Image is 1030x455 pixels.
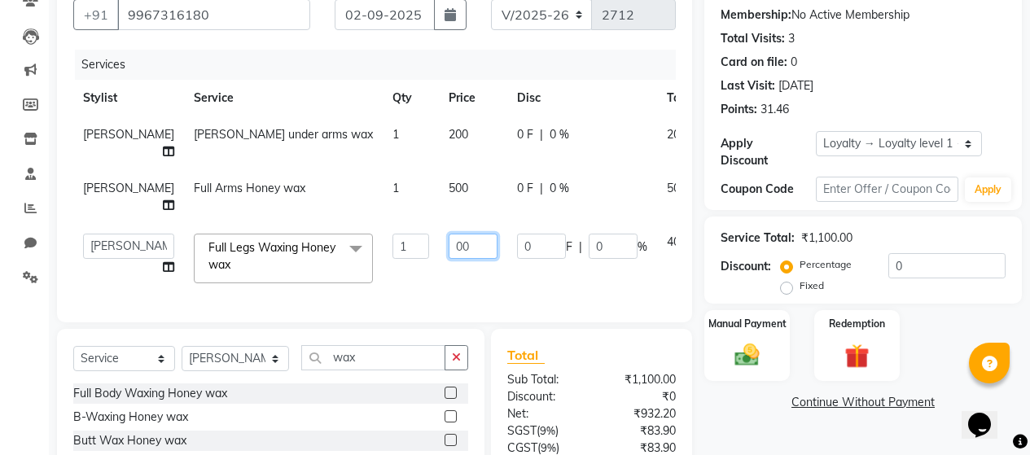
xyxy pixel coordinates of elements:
th: Service [184,80,383,116]
span: | [540,180,543,197]
div: ( ) [495,422,592,440]
span: [PERSON_NAME] [83,181,174,195]
div: 3 [788,30,795,47]
div: Sub Total: [495,371,592,388]
span: 400 [667,234,686,249]
span: F [566,238,572,256]
label: Redemption [829,317,885,331]
div: Discount: [495,388,592,405]
span: 1 [392,127,399,142]
span: 9% [540,424,555,437]
span: 200 [449,127,468,142]
span: 9% [541,441,556,454]
input: Enter Offer / Coupon Code [816,177,958,202]
span: | [579,238,582,256]
span: [PERSON_NAME] under arms wax [194,127,373,142]
div: No Active Membership [721,7,1006,24]
div: B-Waxing Honey wax [73,409,188,426]
div: Total Visits: [721,30,785,47]
span: [PERSON_NAME] [83,127,174,142]
div: Points: [721,101,757,118]
span: 0 % [550,180,569,197]
div: Services [75,50,688,80]
div: ₹1,100.00 [801,230,852,247]
div: ₹83.90 [591,422,688,440]
span: 0 % [550,126,569,143]
div: Last Visit: [721,77,775,94]
div: 0 [791,54,797,71]
span: Full Arms Honey wax [194,181,305,195]
span: Full Legs Waxing Honey wax [208,240,335,272]
div: ₹1,100.00 [591,371,688,388]
button: Apply [965,177,1011,202]
span: | [540,126,543,143]
span: 500 [667,181,686,195]
span: SGST [507,423,537,438]
div: Butt Wax Honey wax [73,432,186,449]
a: Continue Without Payment [708,394,1019,411]
span: 500 [449,181,468,195]
th: Price [439,80,507,116]
span: 0 F [517,180,533,197]
span: % [638,238,647,256]
label: Percentage [800,257,852,272]
span: 0 F [517,126,533,143]
iframe: chat widget [962,390,1014,439]
th: Qty [383,80,439,116]
div: Apply Discount [721,135,816,169]
th: Total [657,80,704,116]
th: Disc [507,80,657,116]
a: x [230,257,238,272]
th: Stylist [73,80,184,116]
label: Fixed [800,278,824,293]
div: Full Body Waxing Honey wax [73,385,227,402]
label: Manual Payment [708,317,787,331]
span: 1 [392,181,399,195]
div: ₹0 [591,388,688,405]
span: Total [507,347,545,364]
div: ₹932.20 [591,405,688,422]
div: Membership: [721,7,791,24]
input: Search or Scan [301,345,445,370]
div: Discount: [721,258,771,275]
span: CGST [507,440,537,455]
img: _gift.svg [837,341,877,371]
div: 31.46 [760,101,789,118]
div: Card on file: [721,54,787,71]
div: Service Total: [721,230,795,247]
img: _cash.svg [727,341,767,370]
span: 200 [667,127,686,142]
div: [DATE] [778,77,813,94]
div: Net: [495,405,592,422]
div: Coupon Code [721,181,816,198]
